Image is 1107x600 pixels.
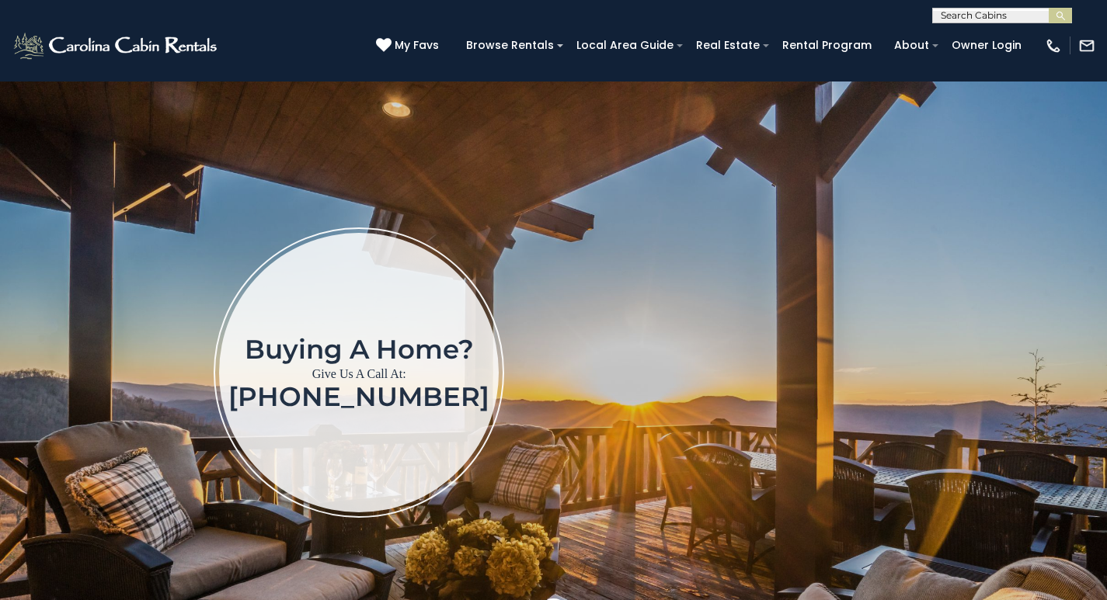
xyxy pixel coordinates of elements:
span: My Favs [395,37,439,54]
a: My Favs [376,37,443,54]
p: Give Us A Call At: [228,363,489,385]
h1: Buying a home? [228,335,489,363]
a: [PHONE_NUMBER] [228,380,489,413]
img: mail-regular-white.png [1078,37,1095,54]
a: Rental Program [775,33,879,57]
iframe: New Contact Form [695,163,1084,581]
a: About [886,33,937,57]
a: Real Estate [688,33,768,57]
img: White-1-2.png [12,30,221,61]
a: Browse Rentals [458,33,562,57]
a: Local Area Guide [569,33,681,57]
img: phone-regular-white.png [1045,37,1062,54]
a: Owner Login [944,33,1029,57]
